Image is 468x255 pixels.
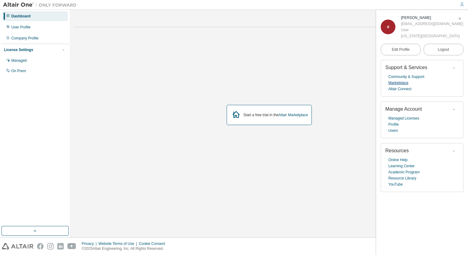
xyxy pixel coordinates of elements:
[57,243,64,249] img: linkedin.svg
[82,241,98,246] div: Privacy
[388,121,399,127] a: Profile
[243,113,308,117] div: Start a free trial in the
[401,21,463,27] div: [EMAIL_ADDRESS][DOMAIN_NAME]
[385,106,422,112] span: Manage Account
[388,169,420,175] a: Academic Program
[11,68,26,73] div: On Prem
[401,15,463,21] div: dahir adan
[392,47,409,52] span: Edit Profile
[11,36,39,41] div: Company Profile
[438,46,449,53] span: Logout
[401,27,463,33] div: User
[4,47,33,52] div: License Settings
[37,243,43,249] img: facebook.svg
[385,65,427,70] span: Support & Services
[381,44,421,55] a: Edit Profile
[11,14,31,19] div: Dashboard
[424,44,464,55] button: Logout
[139,241,168,246] div: Cookie Consent
[385,148,409,153] span: Resources
[2,243,33,249] img: altair_logo.svg
[388,163,415,169] a: Learning Center
[388,115,419,121] a: Managed Licenses
[67,243,76,249] img: youtube.svg
[11,58,27,63] div: Managed
[11,25,31,30] div: User Profile
[388,157,408,163] a: Online Help
[98,241,139,246] div: Website Terms of Use
[387,25,389,29] span: d
[388,74,424,80] a: Community & Support
[47,243,54,249] img: instagram.svg
[388,175,416,181] a: Resource Library
[3,2,80,8] img: Altair One
[388,127,398,134] a: Users
[278,113,308,117] a: Altair Marketplace
[388,80,408,86] a: Marketplace
[388,181,403,187] a: YouTube
[388,86,411,92] a: Altair Connect
[82,246,169,251] p: © 2025 Altair Engineering, Inc. All Rights Reserved.
[401,33,463,39] div: [US_STATE][GEOGRAPHIC_DATA]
